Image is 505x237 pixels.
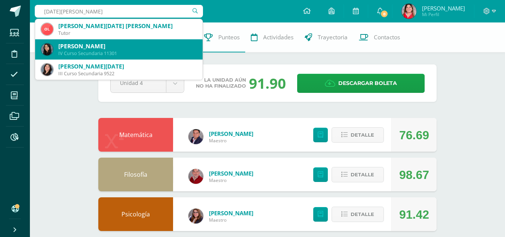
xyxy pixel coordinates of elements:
img: 183a221102ea69aa048d936303a74279.png [41,43,53,55]
span: Mi Perfil [422,11,465,18]
div: Tutor [58,30,197,36]
a: Punteos [198,22,245,52]
a: [PERSON_NAME] [209,209,253,217]
span: Maestro [209,177,253,183]
input: Busca un usuario... [35,5,203,18]
div: 91.90 [249,73,286,93]
span: Contactos [374,33,400,41]
a: Descargar boleta [297,74,425,93]
a: [PERSON_NAME] [209,170,253,177]
div: Matemática [98,118,173,152]
span: [PERSON_NAME] [422,4,465,12]
span: Punteos [218,33,240,41]
span: Unidad 4 [120,74,157,92]
a: Actividades [245,22,299,52]
img: 29f1bf3cfcf04feb6792133f3625739e.png [188,209,203,224]
span: Maestro [209,137,253,144]
span: La unidad aún no ha finalizado [196,77,246,89]
span: Maestro [209,217,253,223]
a: [PERSON_NAME] [209,130,253,137]
div: 98.67 [399,158,429,192]
span: Detalle [351,168,374,182]
img: 376c7746482b10c11e82ae485ca64299.png [188,169,203,184]
img: 4e60922b6d1331369ea3701e673ef430.png [41,23,53,35]
span: Descargar boleta [338,74,397,92]
button: Detalle [332,167,384,182]
span: Detalle [351,128,374,142]
button: Detalle [332,207,384,222]
div: III Curso Secundaria 9522 [58,70,197,77]
img: f3f9946298217083a044772570443e11.png [41,64,53,76]
button: Detalle [332,127,384,143]
img: 817f6a4ff8703f75552d05f09a1abfc5.png [188,129,203,144]
span: 8 [380,10,388,18]
div: IV Curso Secundaria 11301 [58,50,197,57]
div: Filosofía [98,158,173,191]
a: Unidad 4 [111,74,184,92]
img: 1f42d0250f0c2d94fd93832b9b2e1ee8.png [401,4,416,19]
div: 91.42 [399,198,429,231]
div: 76.69 [399,118,429,152]
div: [PERSON_NAME][DATE] [PERSON_NAME] [58,22,197,30]
span: Trayectoria [318,33,348,41]
div: Psicología [98,197,173,231]
span: Actividades [263,33,293,41]
span: Detalle [351,207,374,221]
a: Trayectoria [299,22,353,52]
div: [PERSON_NAME][DATE] [58,63,197,70]
a: Contactos [353,22,406,52]
div: [PERSON_NAME] [58,42,197,50]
